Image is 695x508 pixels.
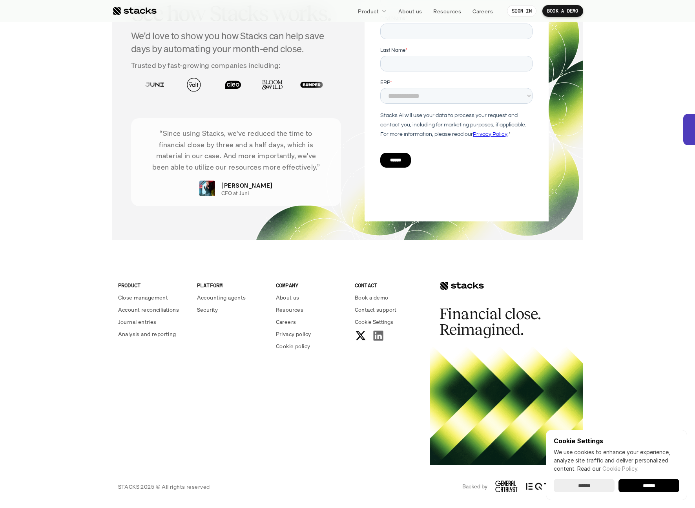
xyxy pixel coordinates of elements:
a: Account reconciliations [118,305,188,314]
p: Resources [276,305,304,314]
p: PRODUCT [118,281,188,289]
p: Account reconciliations [118,305,179,314]
a: Analysis and reporting [118,330,188,338]
p: Cookie policy [276,342,310,350]
p: STACKS 2025 © All rights reserved [118,482,210,491]
p: “Since using Stacks, we've reduced the time to financial close by three and a half days, which is... [143,128,330,173]
a: Cookie policy [276,342,345,350]
p: Book a demo [355,293,389,302]
a: About us [394,4,427,18]
a: Security [197,305,266,314]
a: Resources [429,4,466,18]
a: Careers [468,4,498,18]
a: About us [276,293,345,302]
p: Privacy policy [276,330,311,338]
p: SIGN IN [512,8,532,14]
p: Careers [276,318,296,326]
a: BOOK A DEMO [542,5,583,17]
span: Cookie Settings [355,318,393,326]
a: Book a demo [355,293,424,302]
p: Product [358,7,379,15]
a: Cookie Policy [602,465,637,472]
p: CFO at Juni [221,190,249,197]
p: Security [197,305,218,314]
p: Trusted by fast-growing companies including: [131,60,341,71]
p: Close management [118,293,168,302]
p: About us [398,7,422,15]
h2: See how Stacks works. [131,1,341,26]
p: We use cookies to enhance your experience, analyze site traffic and deliver personalized content. [554,448,679,473]
button: Cookie Trigger [355,318,393,326]
p: Careers [472,7,493,15]
a: Careers [276,318,345,326]
a: SIGN IN [507,5,536,17]
p: Backed by [462,483,487,490]
p: COMPANY [276,281,345,289]
p: PLATFORM [197,281,266,289]
h4: We'd love to show you how Stacks can help save days by automating your month-end close. [131,29,341,56]
p: [PERSON_NAME] [221,181,272,190]
a: Accounting agents [197,293,266,302]
p: Resources [433,7,461,15]
p: CONTACT [355,281,424,289]
p: BOOK A DEMO [547,8,578,14]
p: Cookie Settings [554,438,679,444]
p: Contact support [355,305,397,314]
p: About us [276,293,299,302]
a: Close management [118,293,188,302]
p: Accounting agents [197,293,246,302]
a: Journal entries [118,318,188,326]
a: Privacy policy [276,330,345,338]
a: Resources [276,305,345,314]
a: Contact support [355,305,424,314]
p: Analysis and reporting [118,330,176,338]
span: Read our . [577,465,638,472]
p: Journal entries [118,318,157,326]
h2: Financial close. Reimagined. [440,306,557,338]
